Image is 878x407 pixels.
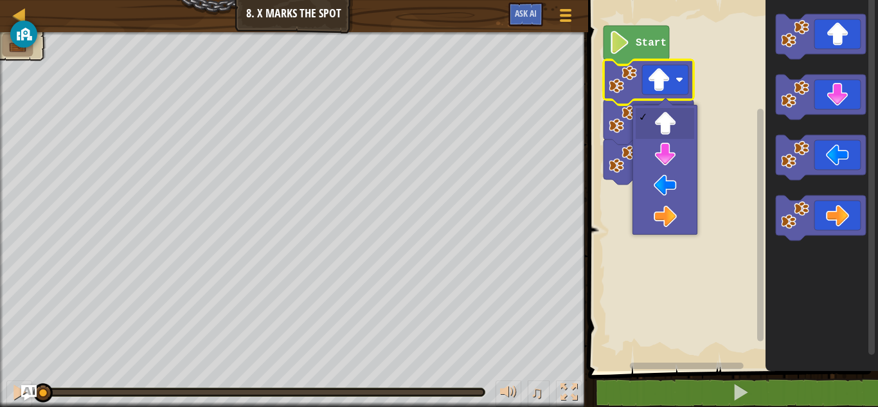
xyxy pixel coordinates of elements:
button: Ask AI [508,3,543,26]
button: GoGuardian Privacy Information [10,21,37,48]
button: Adjust volume [496,381,521,407]
text: Start [636,37,667,49]
span: ♫ [530,383,543,402]
button: Ctrl + P: Pause [6,381,32,407]
button: ♫ [528,381,550,407]
span: Ask AI [515,7,537,19]
button: Toggle fullscreen [556,381,582,407]
button: Ask AI [21,385,37,401]
button: Show game menu [550,3,582,33]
